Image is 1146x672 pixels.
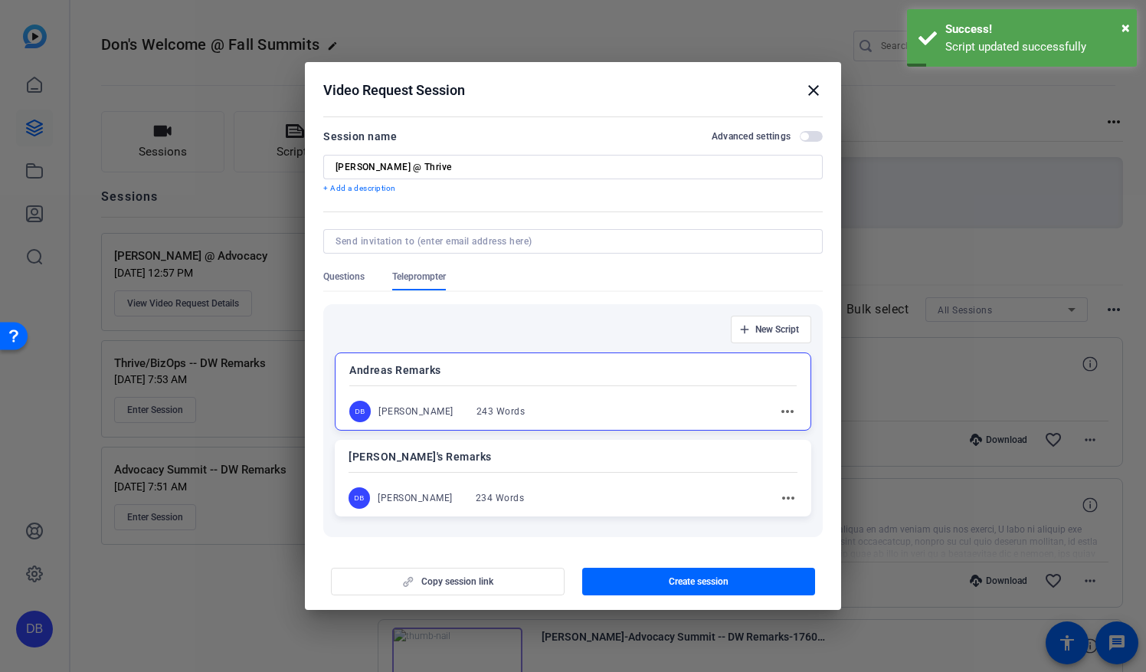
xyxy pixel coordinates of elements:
[323,81,823,100] div: Video Request Session
[378,405,453,418] div: [PERSON_NAME]
[1121,18,1130,37] span: ×
[1121,16,1130,39] button: Close
[945,21,1125,38] div: Success!
[336,161,810,173] input: Enter Session Name
[323,270,365,283] span: Questions
[945,38,1125,56] div: Script updated successfully
[378,492,453,504] div: [PERSON_NAME]
[349,401,371,422] div: DB
[336,235,804,247] input: Send invitation to (enter email address here)
[755,323,799,336] span: New Script
[712,130,791,143] h2: Advanced settings
[349,487,370,509] div: DB
[778,402,797,421] mat-icon: more_horiz
[804,81,823,100] mat-icon: close
[669,575,729,588] span: Create session
[476,492,525,504] div: 234 Words
[349,447,797,466] p: [PERSON_NAME]'s Remarks
[323,127,397,146] div: Session name
[392,270,446,283] span: Teleprompter
[731,316,811,343] button: New Script
[349,361,797,379] p: Andreas Remarks
[582,568,816,595] button: Create session
[476,405,526,418] div: 243 Words
[323,182,823,195] p: + Add a description
[779,489,797,507] mat-icon: more_horiz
